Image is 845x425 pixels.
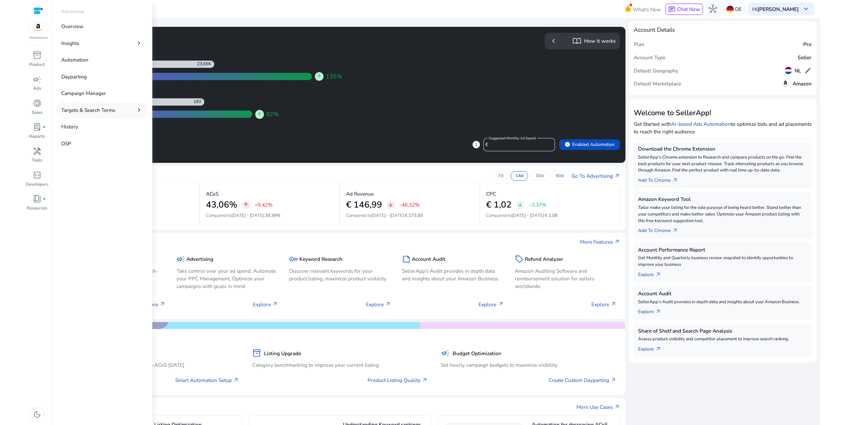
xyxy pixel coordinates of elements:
p: Explore [478,301,504,308]
p: Get Started with to optimize bids and ad placements to reach the right audience [634,120,812,135]
h5: Advertising [186,256,213,262]
p: Assess product visibility and competitor placement to improve search ranking. [638,336,807,343]
a: Add To Chrome [638,174,684,184]
h5: Seller [798,55,812,61]
h2: 43,06% [206,200,237,210]
p: Automation [61,56,88,64]
span: lab_profile [33,123,41,131]
span: arrow_outward [611,377,617,383]
p: Campaign Manager [61,89,106,97]
p: DE [735,3,742,15]
h5: Amazon Keyword Tool [638,196,807,202]
span: inventory_2 [252,349,261,357]
h2: € 1,02 [486,200,512,210]
p: Insights [61,39,79,47]
a: More Featuresarrow_outward [580,238,620,246]
span: 39,36% [265,212,280,218]
p: Ads [33,85,41,92]
span: chevron_right [135,39,143,47]
h5: Keyword Research [299,256,342,262]
p: Targets & Search Terms [61,106,115,114]
span: arrow_outward [385,301,391,307]
h5: Plan [634,41,644,47]
span: arrow_outward [498,301,504,307]
a: Explorearrow_outward [638,268,667,278]
a: Create Custom Dayparting [549,376,617,384]
p: Tailor make your listing for the sole purpose of being heard better. Stand better than your compe... [638,205,807,224]
span: arrow_outward [611,301,617,307]
p: DSP [61,140,71,147]
span: donut_small [33,99,41,108]
p: Amazon Auditing Software and reimbursement solution for sellers worldwide. [515,267,617,290]
p: Overview [61,23,83,30]
h5: Default Marketplace [634,81,681,87]
p: Advertising [61,9,84,15]
p: +9,42% [255,202,273,207]
h5: Amazon [793,81,812,87]
span: 135% [326,72,342,81]
span: fiber_manual_record [43,126,46,129]
span: code_blocks [33,171,41,179]
h3: Welcome to SellerApp! [634,109,812,117]
span: arrow_outward [614,404,620,410]
h5: Account Audit [412,256,445,262]
span: arrow_upward [316,73,322,79]
p: Hi [752,7,799,12]
h5: Budget Optimization [453,351,501,356]
a: donut_smallSales [25,98,49,121]
span: fiber_manual_record [43,198,46,201]
a: book_4fiber_manual_recordResources [25,193,49,217]
span: arrow_downward [517,202,523,208]
p: Reports [29,133,45,140]
h5: Account Performance Report [638,247,807,253]
p: Tools [32,157,42,164]
h5: Listing Upgrade [264,351,301,356]
b: [PERSON_NAME] [758,6,799,13]
div: 182 [193,99,204,105]
span: 82% [266,110,279,118]
p: Explore [591,301,617,308]
span: edit [804,67,812,74]
h5: Pro [803,41,812,47]
h3: Automation Suggestion [60,33,337,41]
a: Explorearrow_outward [638,343,667,353]
a: More Use Casesarrow_outward [576,403,620,411]
p: SellerApp's Chrome extension to Research and compare products on the go. Find the best products f... [638,154,807,174]
p: Explore [253,301,278,308]
button: hub [706,2,721,17]
h5: Refund Analyzer [525,256,563,262]
a: campaignAds [25,73,49,97]
h4: Account Details [634,26,675,33]
span: info [472,140,480,149]
button: chatChat Now [665,4,703,15]
p: Explore [366,301,391,308]
h5: Share of Shelf and Search Page Analysis [638,328,807,334]
mat-label: Suggested Monthly Ad Spend [489,136,536,140]
span: What's New [633,4,661,15]
a: Go To Advertisingarrow_outward [572,172,620,180]
span: import_contacts [572,37,581,45]
p: Marketplace [29,35,48,40]
img: nl.svg [785,67,792,74]
p: 60d [556,173,564,179]
span: arrow_outward [160,301,166,307]
a: code_blocksDevelopers [25,169,49,193]
a: lab_profilefiber_manual_recordReports [25,121,49,145]
p: Compared to : [346,212,473,219]
p: SellerApp's Audit provides in depth data and insights about your Amazon Business. [402,267,504,282]
span: verified [565,142,571,148]
button: verifiedEnabled Automation [559,139,620,150]
span: Enabled Automation [565,141,614,148]
img: amazon.svg [28,22,48,33]
h5: NL [795,68,801,74]
p: Get Monthly and Quarterly business review snapshot to identify opportunities to improve your busi... [638,255,807,268]
span: summarize [402,255,411,263]
img: de.svg [726,6,734,13]
span: € 1,06 [545,212,558,218]
span: arrow_outward [672,177,678,183]
p: Discover relevant keywords for your product listing, maximize product visibility [289,267,391,282]
p: Category benchmarking to improve your current listing [252,361,428,369]
span: dark_mode [33,410,41,419]
span: key [289,255,298,263]
span: arrow_outward [655,346,661,352]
